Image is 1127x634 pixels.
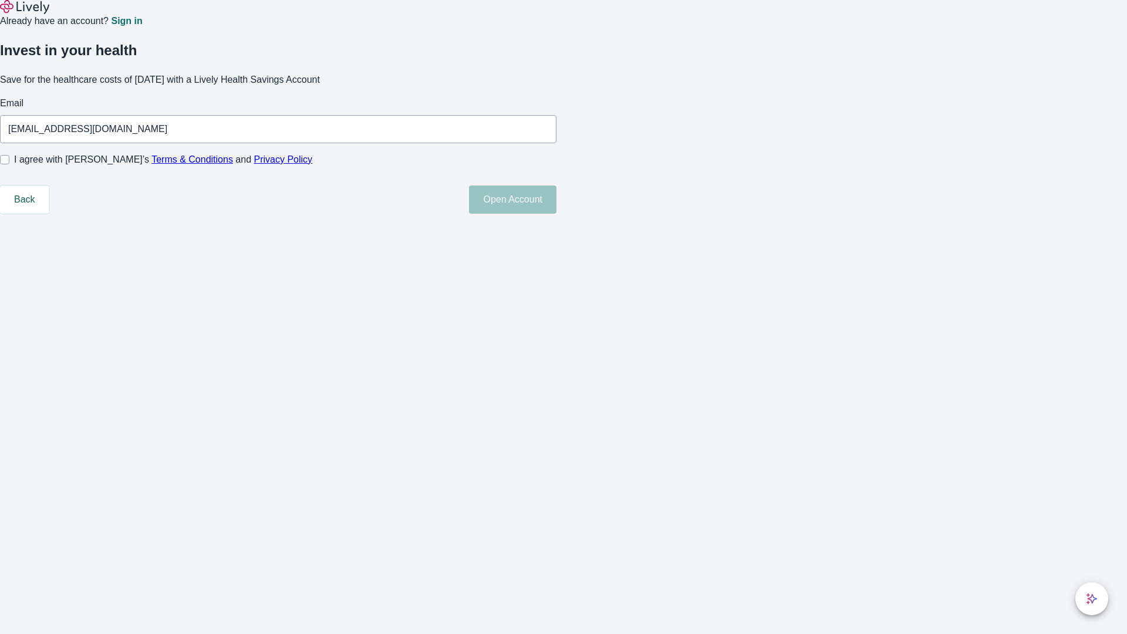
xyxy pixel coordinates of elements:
a: Privacy Policy [254,154,313,164]
span: I agree with [PERSON_NAME]’s and [14,153,312,167]
button: chat [1075,582,1108,615]
svg: Lively AI Assistant [1086,593,1098,605]
a: Sign in [111,16,142,26]
a: Terms & Conditions [151,154,233,164]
